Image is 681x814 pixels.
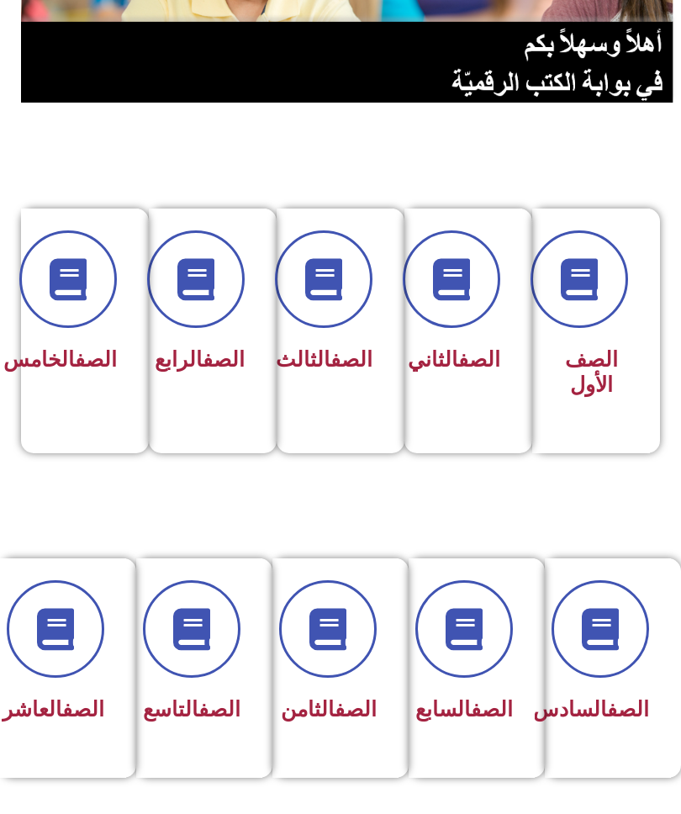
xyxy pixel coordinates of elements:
[565,347,618,397] span: الصف الأول
[281,697,377,721] span: الثامن
[415,697,513,721] span: السابع
[203,347,245,372] a: الصف
[198,697,240,721] a: الصف
[62,697,104,721] a: الصف
[75,347,117,372] a: الصف
[408,347,500,372] span: الثاني
[3,697,104,721] span: العاشر
[3,347,117,372] span: الخامس
[330,347,372,372] a: الصف
[471,697,513,721] a: الصف
[155,347,245,372] span: الرابع
[335,697,377,721] a: الصف
[607,697,649,721] a: الصف
[143,697,240,721] span: التاسع
[276,347,372,372] span: الثالث
[458,347,500,372] a: الصف
[533,697,649,721] span: السادس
